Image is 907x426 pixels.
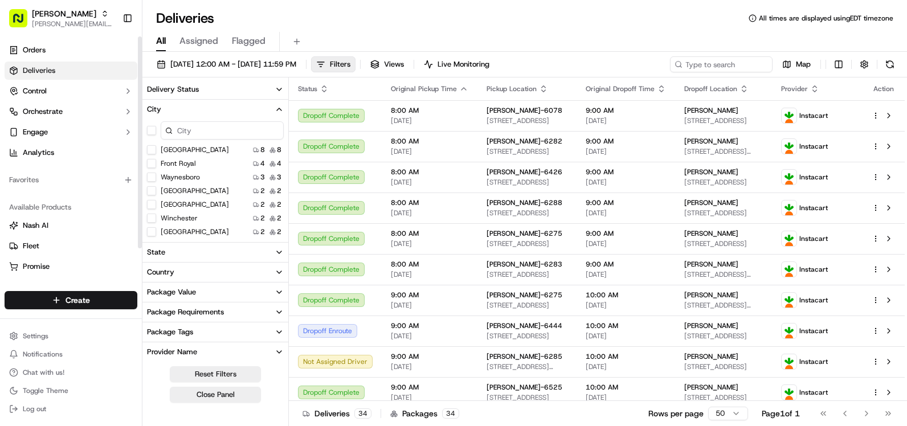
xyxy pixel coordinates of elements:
span: 2 [260,186,265,195]
span: [STREET_ADDRESS] [487,393,567,402]
span: 2 [260,214,265,223]
button: Package Requirements [142,302,288,322]
span: Instacart [799,234,828,243]
button: Promise [5,257,137,276]
span: [PERSON_NAME]-6282 [487,137,562,146]
button: City [142,100,288,119]
span: [PERSON_NAME] [684,198,738,207]
span: [DATE] [38,177,61,186]
input: Type to search [670,56,773,72]
div: 34 [442,408,459,419]
img: profile_instacart_ahold_partner.png [782,170,796,185]
span: [PERSON_NAME]-6285 [487,352,562,361]
button: [PERSON_NAME][EMAIL_ADDRESS][PERSON_NAME][DOMAIN_NAME] [32,19,113,28]
span: 2 [277,200,281,209]
button: Chat with us! [5,364,137,380]
span: Original Pickup Time [391,84,457,93]
button: Start new chat [194,112,207,126]
div: City [147,104,161,114]
a: Fleet [9,241,133,251]
button: Filters [311,56,356,72]
button: [DATE] 12:00 AM - [DATE] 11:59 PM [152,56,301,72]
span: 10:00 AM [586,321,666,330]
div: Provider Name [147,347,197,357]
span: [PERSON_NAME] [684,229,738,238]
span: Promise [23,261,50,272]
span: [PERSON_NAME]-6275 [487,290,562,300]
span: [PERSON_NAME]-6426 [487,167,562,177]
button: Fleet [5,237,137,255]
label: [GEOGRAPHIC_DATA] [161,186,229,195]
span: 3 [277,173,281,182]
span: [STREET_ADDRESS] [684,331,763,341]
span: Chat with us! [23,368,64,377]
label: Waynesboro [161,173,200,182]
span: [STREET_ADDRESS][PERSON_NAME] [684,270,763,279]
img: profile_instacart_ahold_partner.png [782,200,796,215]
span: [PERSON_NAME]-6525 [487,383,562,392]
img: profile_instacart_ahold_partner.png [782,323,796,338]
span: [STREET_ADDRESS] [487,116,567,125]
span: 9:00 AM [391,383,468,392]
div: Country [147,267,174,277]
button: Package Value [142,282,288,302]
button: Provider Name [142,342,288,362]
span: 2 [260,227,265,236]
span: [PERSON_NAME]-6275 [487,229,562,238]
span: 8:00 AM [391,198,468,207]
span: [STREET_ADDRESS][PERSON_NAME] [684,301,763,310]
span: 8:00 AM [391,106,468,115]
label: [GEOGRAPHIC_DATA] [161,145,229,154]
input: City [161,121,284,140]
a: Nash AI [9,220,133,231]
span: [DATE] [586,301,666,310]
span: Instacart [799,173,828,182]
span: 9:00 AM [391,352,468,361]
span: Nash AI [23,220,48,231]
span: 10:00 AM [586,352,666,361]
img: profile_instacart_ahold_partner.png [782,385,796,400]
span: Instacart [799,357,828,366]
span: Filters [330,59,350,69]
span: [PERSON_NAME] [684,383,738,392]
span: 9:00 AM [586,167,666,177]
img: 8571987876998_91fb9ceb93ad5c398215_72.jpg [24,109,44,129]
span: 4 [260,159,265,168]
div: Packages [390,408,459,419]
button: Notifications [5,346,137,362]
span: [DATE] [391,331,468,341]
span: [STREET_ADDRESS] [684,393,763,402]
a: Analytics [5,144,137,162]
span: Engage [23,127,48,137]
span: 9:00 AM [391,290,468,300]
span: [DATE] [586,239,666,248]
span: Orchestrate [23,106,63,117]
span: [DATE] [586,208,666,218]
div: We're available if you need us! [51,120,157,129]
span: [DATE] [391,178,468,187]
span: 8 [277,145,281,154]
button: Live Monitoring [419,56,495,72]
span: 8:00 AM [391,167,468,177]
span: Pylon [113,252,138,260]
button: Views [365,56,409,72]
span: Original Dropoff Time [586,84,655,93]
span: [DATE] [391,239,468,248]
button: Create [5,291,137,309]
p: Welcome 👋 [11,46,207,64]
div: Past conversations [11,148,76,157]
span: Notifications [23,350,63,359]
div: State [147,247,165,257]
span: Control [23,86,47,96]
span: Live Monitoring [438,59,489,69]
span: [PERSON_NAME]-6283 [487,260,562,269]
span: Knowledge Base [23,224,87,235]
button: Control [5,82,137,100]
label: Front Royal [161,159,196,168]
div: 💻 [96,225,105,234]
button: Delivery Status [142,80,288,99]
span: [DATE] [586,362,666,371]
span: [STREET_ADDRESS] [684,178,763,187]
span: [DATE] [391,362,468,371]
